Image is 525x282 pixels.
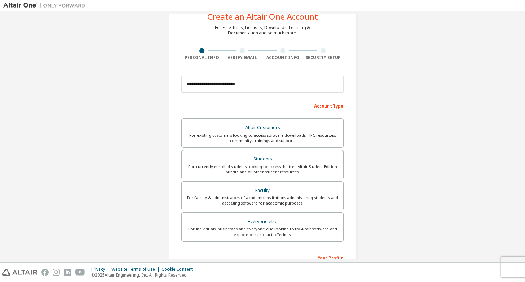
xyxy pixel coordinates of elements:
[181,252,344,263] div: Your Profile
[111,267,162,272] div: Website Terms of Use
[162,267,197,272] div: Cookie Consent
[3,2,89,9] img: Altair One
[186,164,339,175] div: For currently enrolled students looking to access the free Altair Student Edition bundle and all ...
[181,100,344,111] div: Account Type
[64,269,71,276] img: linkedin.svg
[215,25,310,36] div: For Free Trials, Licenses, Downloads, Learning & Documentation and so much more.
[2,269,37,276] img: altair_logo.svg
[186,132,339,143] div: For existing customers looking to access software downloads, HPC resources, community, trainings ...
[181,55,222,60] div: Personal Info
[303,55,344,60] div: Security Setup
[186,195,339,206] div: For faculty & administrators of academic institutions administering students and accessing softwa...
[186,186,339,195] div: Faculty
[53,269,60,276] img: instagram.svg
[186,217,339,226] div: Everyone else
[186,226,339,237] div: For individuals, businesses and everyone else looking to try Altair software and explore our prod...
[207,13,318,21] div: Create an Altair One Account
[186,123,339,132] div: Altair Customers
[91,267,111,272] div: Privacy
[262,55,303,60] div: Account Info
[222,55,263,60] div: Verify Email
[75,269,85,276] img: youtube.svg
[91,272,197,278] p: © 2025 Altair Engineering, Inc. All Rights Reserved.
[41,269,49,276] img: facebook.svg
[186,154,339,164] div: Students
